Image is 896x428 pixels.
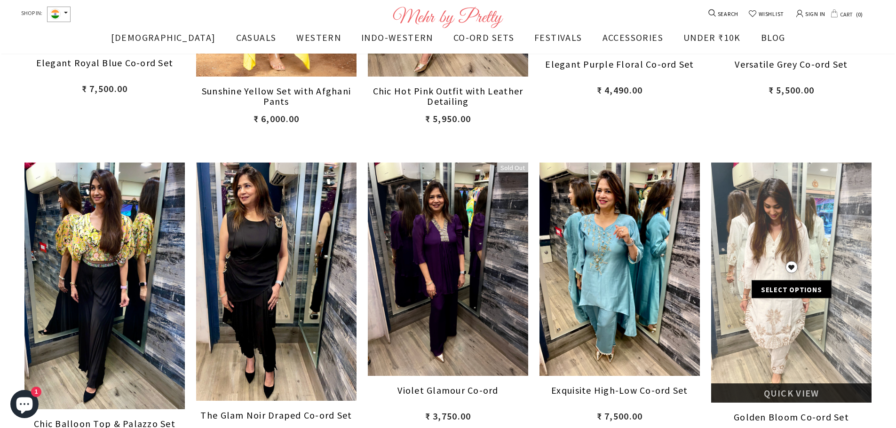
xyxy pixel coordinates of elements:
a: INDO-WESTERN [361,30,433,53]
span: INDO-WESTERN [361,31,433,43]
a: Golden Bloom Co-ord Set [711,163,872,403]
span: Exquisite High-Low Co-ord Set [551,384,688,396]
span: SIGN IN [803,8,825,19]
span: SHOP IN: [21,7,42,22]
span: CASUALS [236,31,277,43]
img: Exquisite High-Low Co-ord Set [539,163,700,376]
a: CART 0 [831,8,864,20]
a: WISHLIST [748,9,784,19]
img: Violet Glamour Co-ord [368,163,528,376]
span: 0 [854,8,864,20]
a: Versatile Grey Co-ord Set [711,59,872,83]
a: FESTIVALS [534,30,582,53]
a: BLOG [761,30,785,53]
span: BLOG [761,31,785,43]
span: SEARCH [717,9,739,19]
span: CART [838,8,854,20]
span: FESTIVALS [534,31,582,43]
span: WESTERN [296,31,341,43]
span: The Glam Noir Draped Co-ord Set [200,409,352,421]
a: UNDER ₹10K [683,30,741,53]
span: ₹ 4,490.00 [597,84,643,96]
span: ₹ 5,950.00 [425,113,471,125]
a: Exquisite High-Low Co-ord Set [539,385,700,409]
span: UNDER ₹10K [683,31,741,43]
span: Violet Glamour Co-ord [397,384,498,396]
a: CO-ORD SETS [453,30,514,53]
a: Sunshine Yellow Set with Afghani Pants [196,86,357,111]
span: ₹ 7,500.00 [597,410,643,422]
span: WISHLIST [757,9,784,19]
a: Quick View [711,383,872,403]
a: Violet Glamour Co-ord [368,385,528,409]
span: ₹ 5,500.00 [769,84,815,96]
span: ACCESSORIES [603,31,663,43]
span: ₹ 3,750.00 [425,410,471,422]
a: CASUALS [236,30,277,53]
img: Chic Balloon Top & Palazzo Set [24,163,185,376]
a: Select options [752,280,832,298]
span: [DEMOGRAPHIC_DATA] [111,31,216,43]
a: [DEMOGRAPHIC_DATA] [111,30,216,53]
span: Elegant Royal Blue Co-ord Set [36,57,174,69]
span: Chic Hot Pink Outfit with Leather Detailing [373,85,523,107]
span: Versatile Grey Co-ord Set [735,58,848,70]
span: CO-ORD SETS [453,31,514,43]
inbox-online-store-chat: Shopify online store chat [8,390,41,420]
a: ACCESSORIES [603,30,663,53]
img: The Glam Noir Draped Co-ord Set [196,163,357,401]
span: Elegant Purple Floral Co-ord Set [545,58,694,70]
a: Chic Hot Pink Outfit with Leather Detailing [368,86,528,111]
span: ₹ 7,500.00 [82,83,128,94]
span: Quick View [764,387,819,399]
a: SIGN IN [796,6,825,21]
a: Elegant Royal Blue Co-ord Set [24,58,185,81]
span: Sunshine Yellow Set with Afghani Pants [202,85,351,107]
a: WESTERN [296,30,341,53]
span: Golden Bloom Co-ord Set [734,411,849,423]
a: Elegant Purple Floral Co-ord Set [539,59,700,83]
img: Logo Footer [393,7,503,28]
a: SEARCH [709,9,739,19]
span: ₹ 6,000.00 [254,113,300,125]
